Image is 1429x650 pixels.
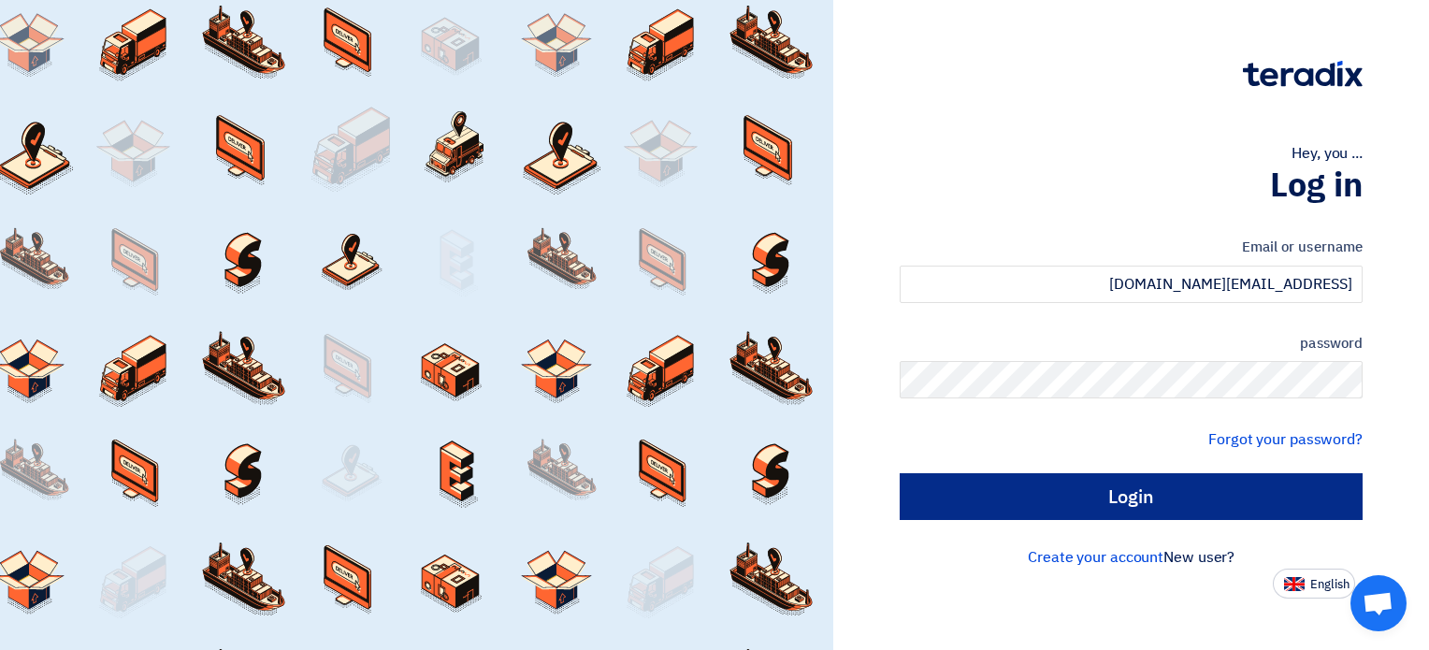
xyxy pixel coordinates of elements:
font: Hey, you ... [1292,142,1363,165]
font: password [1300,333,1363,354]
a: Create your account [1028,546,1163,569]
img: Teradix logo [1243,61,1363,87]
font: Log in [1270,160,1363,210]
a: Open chat [1350,575,1407,631]
a: Forgot your password? [1208,428,1363,451]
input: Enter your work email or username... [900,266,1363,303]
img: en-US.png [1284,577,1305,591]
input: Login [900,473,1363,520]
font: Email or username [1242,237,1363,257]
font: English [1310,575,1350,593]
button: English [1273,569,1355,599]
font: New user? [1163,546,1234,569]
